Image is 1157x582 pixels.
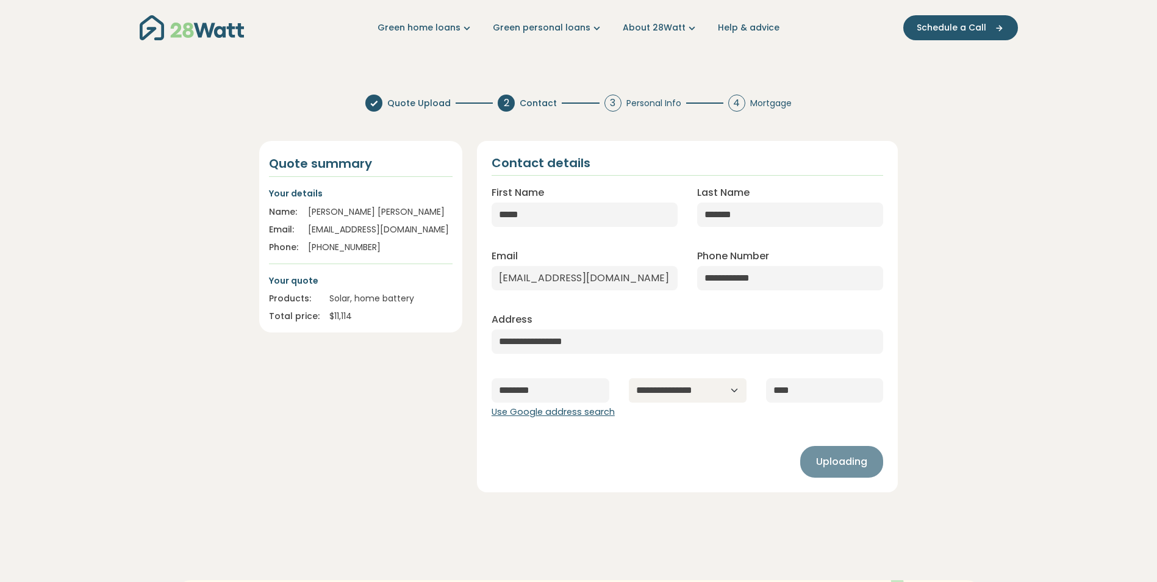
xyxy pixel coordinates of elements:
p: Your details [269,187,453,200]
h2: Contact details [492,156,590,170]
label: First Name [492,185,544,200]
div: Phone: [269,241,298,254]
input: Enter email [492,266,678,290]
label: Email [492,249,518,264]
p: Your quote [269,274,453,287]
a: Green personal loans [493,21,603,34]
div: [PHONE_NUMBER] [308,241,453,254]
div: Name: [269,206,298,218]
label: Address [492,312,532,327]
div: 3 [604,95,621,112]
a: Help & advice [718,21,779,34]
span: Mortgage [750,97,792,110]
div: Solar, home battery [329,292,453,305]
div: 4 [728,95,745,112]
div: Products: [269,292,320,305]
button: Schedule a Call [903,15,1018,40]
div: Email: [269,223,298,236]
h4: Quote summary [269,156,453,171]
nav: Main navigation [140,12,1018,43]
span: Quote Upload [387,97,451,110]
div: [EMAIL_ADDRESS][DOMAIN_NAME] [308,223,453,236]
div: [PERSON_NAME] [PERSON_NAME] [308,206,453,218]
a: Green home loans [378,21,473,34]
div: Total price: [269,310,320,323]
div: $ 11,114 [329,310,453,323]
div: 2 [498,95,515,112]
label: Phone Number [697,249,769,264]
span: Personal Info [626,97,681,110]
a: About 28Watt [623,21,698,34]
label: Last Name [697,185,750,200]
span: Contact [520,97,557,110]
span: Schedule a Call [917,21,986,34]
img: 28Watt [140,15,244,40]
button: Use Google address search [492,406,615,419]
